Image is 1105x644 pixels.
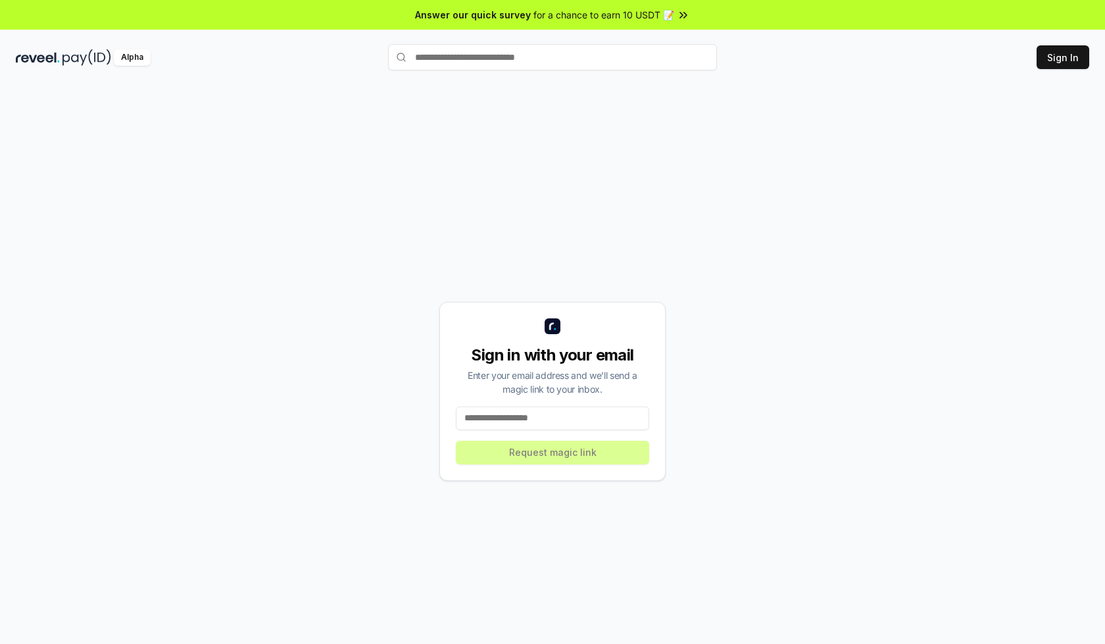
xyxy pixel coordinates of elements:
[415,8,531,22] span: Answer our quick survey
[114,49,151,66] div: Alpha
[1037,45,1089,69] button: Sign In
[533,8,674,22] span: for a chance to earn 10 USDT 📝
[456,368,649,396] div: Enter your email address and we’ll send a magic link to your inbox.
[545,318,560,334] img: logo_small
[456,345,649,366] div: Sign in with your email
[62,49,111,66] img: pay_id
[16,49,60,66] img: reveel_dark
